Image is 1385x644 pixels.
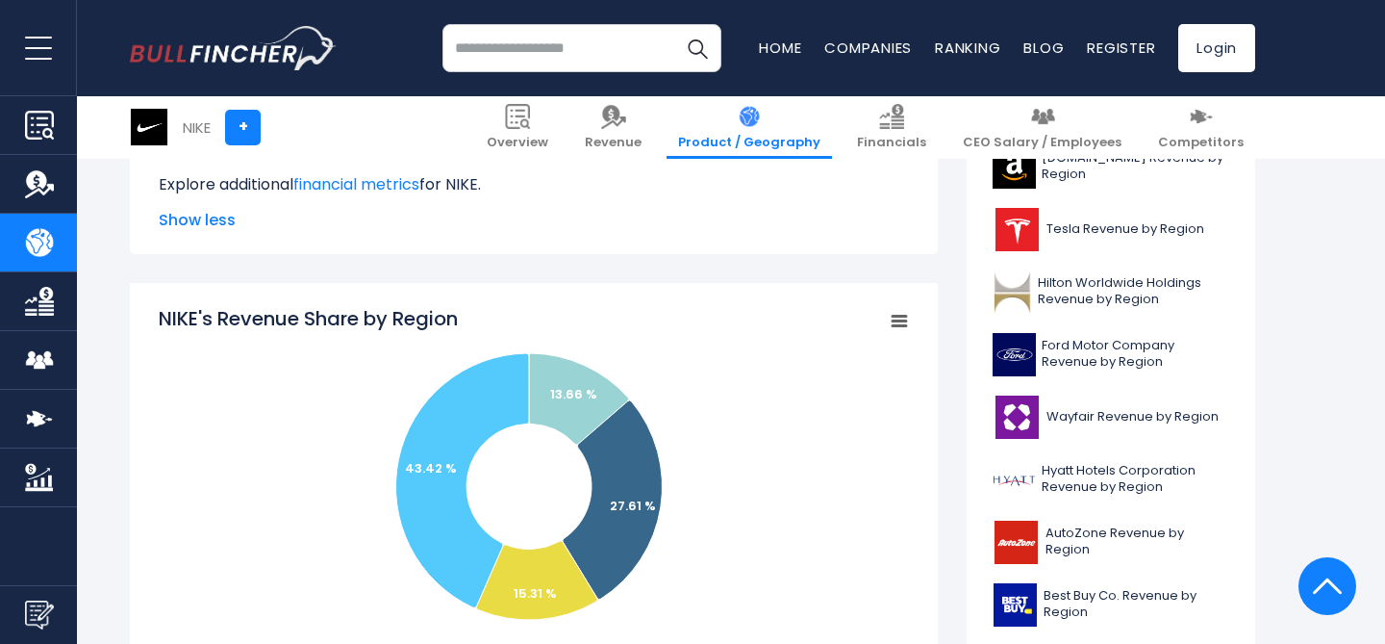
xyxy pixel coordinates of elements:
[993,583,1038,627] img: BBY logo
[981,579,1241,631] a: Best Buy Co. Revenue by Region
[993,333,1036,376] img: F logo
[1158,135,1244,151] span: Competitors
[678,135,820,151] span: Product / Geography
[935,38,1000,58] a: Ranking
[405,459,457,477] text: 43.42 %
[585,135,642,151] span: Revenue
[759,38,801,58] a: Home
[550,385,597,403] text: 13.66 %
[225,110,261,145] a: +
[1046,221,1204,238] span: Tesla Revenue by Region
[130,26,337,70] a: Go to homepage
[487,135,548,151] span: Overview
[1042,150,1229,183] span: [DOMAIN_NAME] Revenue by Region
[159,209,909,232] span: Show less
[857,135,926,151] span: Financials
[1038,275,1229,308] span: Hilton Worldwide Holdings Revenue by Region
[981,328,1241,381] a: Ford Motor Company Revenue by Region
[981,203,1241,256] a: Tesla Revenue by Region
[1042,463,1229,496] span: Hyatt Hotels Corporation Revenue by Region
[993,458,1036,502] img: H logo
[981,453,1241,506] a: Hyatt Hotels Corporation Revenue by Region
[673,24,721,72] button: Search
[951,96,1133,159] a: CEO Salary / Employees
[1087,38,1155,58] a: Register
[183,116,211,139] div: NIKE
[993,396,1041,439] img: W logo
[293,173,419,195] a: financial metrics
[159,305,458,332] tspan: NIKE's Revenue Share by Region
[1023,38,1064,58] a: Blog
[981,391,1241,444] a: Wayfair Revenue by Region
[1042,338,1229,371] span: Ford Motor Company Revenue by Region
[573,96,653,159] a: Revenue
[993,521,1040,564] img: AZO logo
[1178,24,1255,72] a: Login
[667,96,832,159] a: Product / Geography
[981,516,1241,569] a: AutoZone Revenue by Region
[993,145,1036,189] img: AMZN logo
[514,584,557,603] text: 15.31 %
[963,135,1121,151] span: CEO Salary / Employees
[824,38,912,58] a: Companies
[845,96,938,159] a: Financials
[131,109,167,145] img: NKE logo
[1146,96,1255,159] a: Competitors
[475,96,560,159] a: Overview
[1044,588,1229,621] span: Best Buy Co. Revenue by Region
[993,208,1041,251] img: TSLA logo
[1045,526,1229,558] span: AutoZone Revenue by Region
[610,497,656,515] text: 27.61 %
[981,266,1241,319] a: Hilton Worldwide Holdings Revenue by Region
[130,26,337,70] img: bullfincher logo
[159,173,909,196] p: Explore additional for NIKE.
[993,270,1032,314] img: HLT logo
[981,141,1241,193] a: [DOMAIN_NAME] Revenue by Region
[1046,409,1219,425] span: Wayfair Revenue by Region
